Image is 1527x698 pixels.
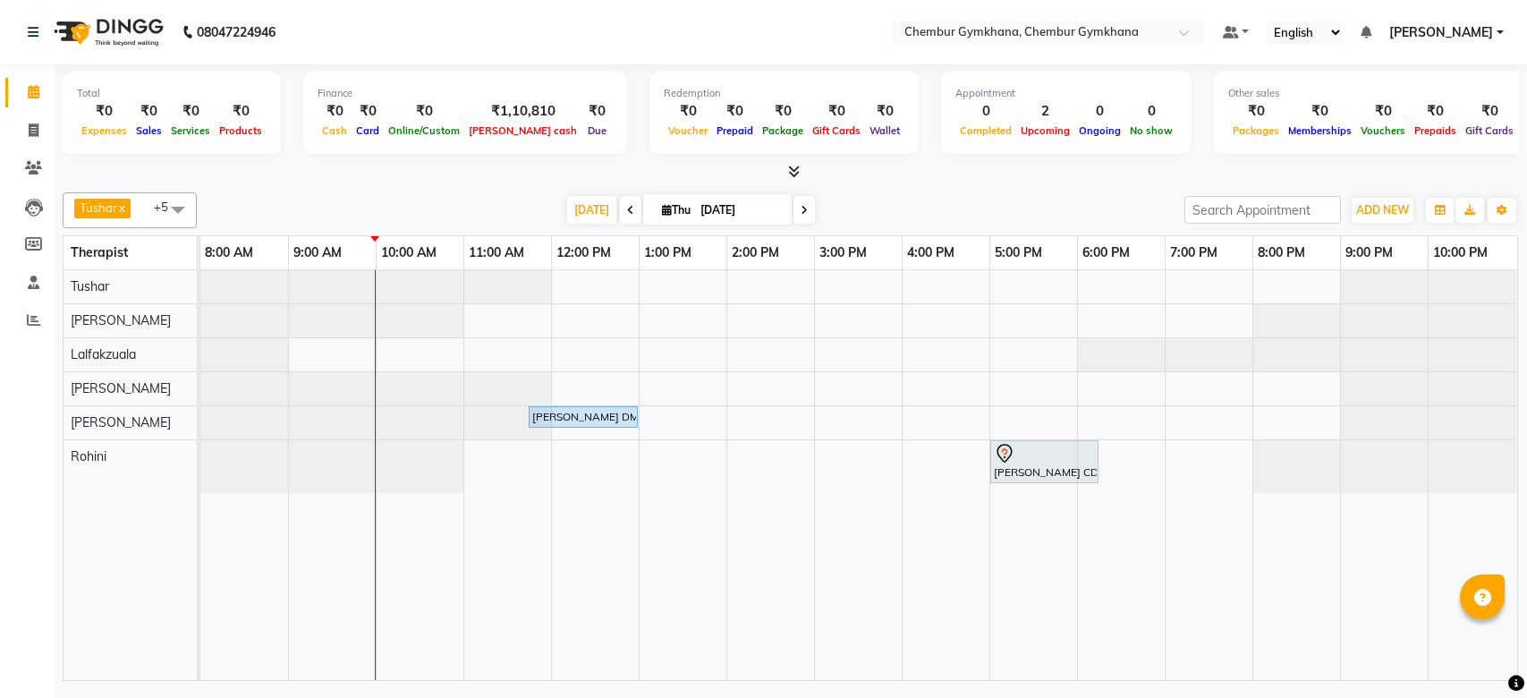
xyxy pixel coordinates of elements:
[1125,101,1177,122] div: 0
[695,197,785,224] input: 2025-09-04
[1284,124,1356,137] span: Memberships
[71,244,128,260] span: Therapist
[992,443,1097,481] div: [PERSON_NAME] CDM0388, TK01, 05:00 PM-06:15 PM, VLCC Lotus Insta Glow Facials
[1356,203,1409,217] span: ADD NEW
[77,101,131,122] div: ₹0
[46,7,168,57] img: logo
[955,124,1016,137] span: Completed
[1356,124,1410,137] span: Vouchers
[215,101,267,122] div: ₹0
[77,124,131,137] span: Expenses
[464,240,529,266] a: 11:00 AM
[758,124,808,137] span: Package
[166,124,215,137] span: Services
[117,200,125,215] a: x
[215,124,267,137] span: Products
[581,101,613,122] div: ₹0
[712,101,758,122] div: ₹0
[80,200,117,215] span: Tushar
[1078,240,1134,266] a: 6:00 PM
[1253,240,1310,266] a: 8:00 PM
[1461,101,1518,122] div: ₹0
[808,124,865,137] span: Gift Cards
[71,312,171,328] span: [PERSON_NAME]
[552,240,615,266] a: 12:00 PM
[1074,124,1125,137] span: Ongoing
[71,380,171,396] span: [PERSON_NAME]
[1074,101,1125,122] div: 0
[377,240,441,266] a: 10:00 AM
[384,124,464,137] span: Online/Custom
[289,240,346,266] a: 9:00 AM
[71,278,109,294] span: Tushar
[865,124,904,137] span: Wallet
[131,101,166,122] div: ₹0
[808,101,865,122] div: ₹0
[464,124,581,137] span: [PERSON_NAME] cash
[1341,240,1397,266] a: 9:00 PM
[530,409,636,425] div: [PERSON_NAME] DM 1152, TK02, 11:45 AM-01:00 PM, Full body 60 mins(Aromatherapy/Swedish/Deep Tissue)
[1016,101,1074,122] div: 2
[166,101,215,122] div: ₹0
[1356,101,1410,122] div: ₹0
[352,124,384,137] span: Card
[1125,124,1177,137] span: No show
[77,86,267,101] div: Total
[464,101,581,122] div: ₹1,10,810
[955,101,1016,122] div: 0
[1284,101,1356,122] div: ₹0
[815,240,871,266] a: 3:00 PM
[1410,124,1461,137] span: Prepaids
[318,86,613,101] div: Finance
[865,101,904,122] div: ₹0
[71,448,106,464] span: Rohini
[71,414,171,430] span: [PERSON_NAME]
[131,124,166,137] span: Sales
[903,240,959,266] a: 4:00 PM
[352,101,384,122] div: ₹0
[640,240,696,266] a: 1:00 PM
[1389,23,1493,42] span: [PERSON_NAME]
[1410,101,1461,122] div: ₹0
[955,86,1177,101] div: Appointment
[712,124,758,137] span: Prepaid
[318,124,352,137] span: Cash
[1452,626,1509,680] iframe: chat widget
[1228,124,1284,137] span: Packages
[657,203,695,217] span: Thu
[318,101,352,122] div: ₹0
[664,101,712,122] div: ₹0
[990,240,1047,266] a: 5:00 PM
[727,240,784,266] a: 2:00 PM
[197,7,276,57] b: 08047224946
[71,346,136,362] span: Lalfakzuala
[1166,240,1222,266] a: 7:00 PM
[154,200,182,214] span: +5
[1429,240,1492,266] a: 10:00 PM
[200,240,258,266] a: 8:00 AM
[1461,124,1518,137] span: Gift Cards
[758,101,808,122] div: ₹0
[664,86,904,101] div: Redemption
[1016,124,1074,137] span: Upcoming
[1184,196,1341,224] input: Search Appointment
[1352,198,1413,223] button: ADD NEW
[1228,101,1284,122] div: ₹0
[1228,86,1518,101] div: Other sales
[664,124,712,137] span: Voucher
[384,101,464,122] div: ₹0
[583,124,611,137] span: Due
[567,196,616,224] span: [DATE]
